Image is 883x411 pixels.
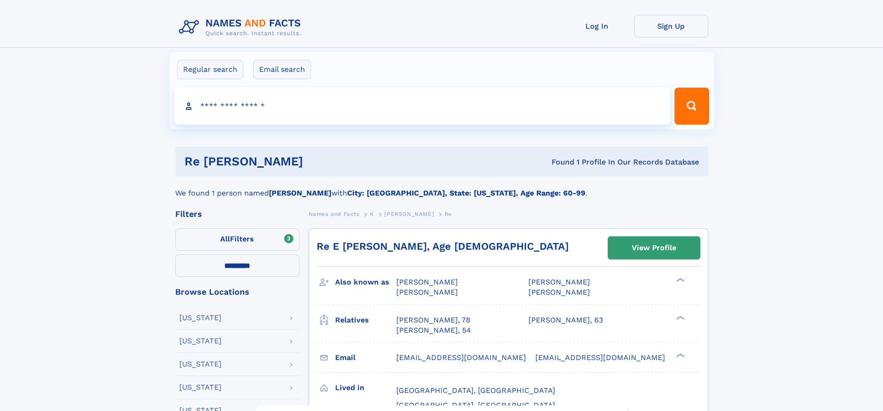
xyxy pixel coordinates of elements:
[396,353,526,362] span: [EMAIL_ADDRESS][DOMAIN_NAME]
[634,15,708,38] a: Sign Up
[396,315,470,325] a: [PERSON_NAME], 78
[396,278,458,286] span: [PERSON_NAME]
[528,315,603,325] a: [PERSON_NAME], 63
[335,380,396,396] h3: Lived in
[175,210,299,218] div: Filters
[175,177,708,199] div: We found 1 person named with .
[528,288,590,297] span: [PERSON_NAME]
[335,350,396,366] h3: Email
[175,288,299,296] div: Browse Locations
[175,15,309,40] img: Logo Names and Facts
[674,352,685,358] div: ❯
[174,88,671,125] input: search input
[674,277,685,283] div: ❯
[335,274,396,290] h3: Also known as
[179,337,222,345] div: [US_STATE]
[632,237,676,259] div: View Profile
[253,60,311,79] label: Email search
[396,386,555,395] span: [GEOGRAPHIC_DATA], [GEOGRAPHIC_DATA]
[317,240,569,252] a: Re E [PERSON_NAME], Age [DEMOGRAPHIC_DATA]
[445,211,452,217] span: Re
[396,325,471,335] a: [PERSON_NAME], 54
[396,401,555,410] span: [GEOGRAPHIC_DATA], [GEOGRAPHIC_DATA]
[370,211,374,217] span: K
[269,189,331,197] b: [PERSON_NAME]
[384,208,434,220] a: [PERSON_NAME]
[184,156,427,167] h1: re [PERSON_NAME]
[560,15,634,38] a: Log In
[384,211,434,217] span: [PERSON_NAME]
[220,234,230,243] span: All
[528,278,590,286] span: [PERSON_NAME]
[309,208,360,220] a: Names and Facts
[608,237,700,259] a: View Profile
[347,189,585,197] b: City: [GEOGRAPHIC_DATA], State: [US_STATE], Age Range: 60-99
[396,288,458,297] span: [PERSON_NAME]
[370,208,374,220] a: K
[427,157,699,167] div: Found 1 Profile In Our Records Database
[175,228,299,251] label: Filters
[535,353,665,362] span: [EMAIL_ADDRESS][DOMAIN_NAME]
[335,312,396,328] h3: Relatives
[674,88,709,125] button: Search Button
[179,314,222,322] div: [US_STATE]
[674,315,685,321] div: ❯
[179,384,222,391] div: [US_STATE]
[179,360,222,368] div: [US_STATE]
[177,60,243,79] label: Regular search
